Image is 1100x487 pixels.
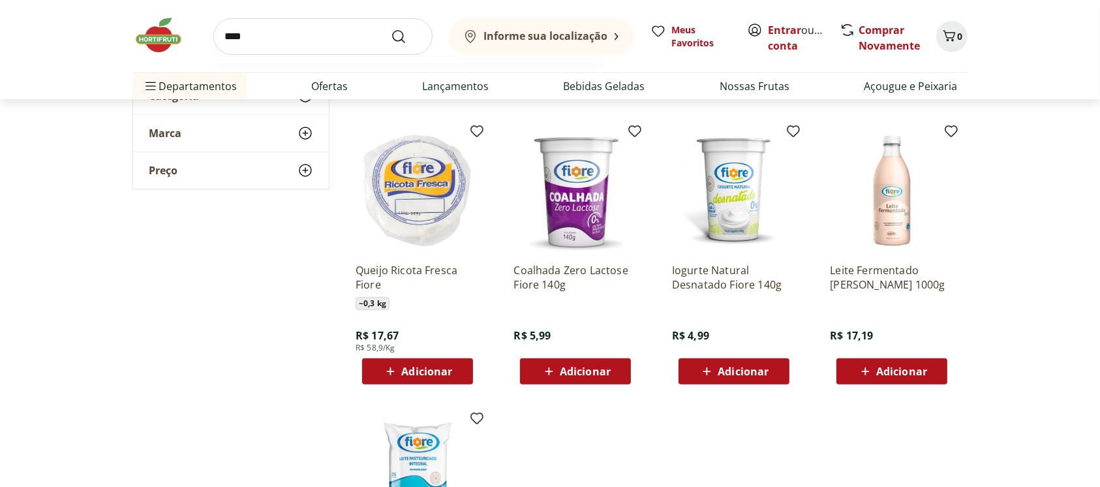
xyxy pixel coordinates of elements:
[483,29,607,43] b: Informe sua localização
[718,366,769,377] span: Adicionar
[876,366,927,377] span: Adicionar
[936,21,968,52] button: Carrinho
[560,366,611,377] span: Adicionar
[768,23,801,37] a: Entrar
[671,24,731,50] span: Meus Favoritos
[356,328,399,343] span: R$ 17,67
[356,263,480,292] a: Queijo Ricota Fresca Fiore
[520,358,631,385] button: Adicionar
[401,366,452,377] span: Adicionar
[513,328,551,343] span: R$ 5,99
[830,328,873,343] span: R$ 17,19
[143,71,159,102] button: Menu
[679,358,789,385] button: Adicionar
[768,23,840,53] a: Criar conta
[513,263,637,292] a: Coalhada Zero Lactose Fiore 140g
[836,358,947,385] button: Adicionar
[356,297,390,310] span: ~ 0,3 kg
[830,263,954,292] a: Leite Fermentado [PERSON_NAME] 1000g
[513,129,637,253] img: Coalhada Zero Lactose Fiore 140g
[362,358,473,385] button: Adicionar
[672,263,796,292] a: Iogurte Natural Desnatado Fiore 140g
[149,163,177,176] span: Preço
[132,16,198,55] img: Hortifruti
[149,126,181,139] span: Marca
[356,129,480,253] img: Queijo Ricota Fresca Fiore
[564,78,645,94] a: Bebidas Geladas
[650,24,731,50] a: Meus Favoritos
[311,78,348,94] a: Ofertas
[422,78,489,94] a: Lançamentos
[720,78,789,94] a: Nossas Frutas
[391,29,422,44] button: Submit Search
[133,151,329,188] button: Preço
[672,129,796,253] img: Iogurte Natural Desnatado Fiore 140g
[957,30,962,42] span: 0
[859,23,920,53] a: Comprar Novamente
[213,18,433,55] input: search
[672,328,709,343] span: R$ 4,99
[448,18,635,55] button: Informe sua localização
[768,22,826,54] span: ou
[864,78,957,94] a: Açougue e Peixaria
[356,343,395,353] span: R$ 58,9/Kg
[830,129,954,253] img: Leite Fermentado Baunilha Fiore 1000g
[133,114,329,151] button: Marca
[143,71,237,102] span: Departamentos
